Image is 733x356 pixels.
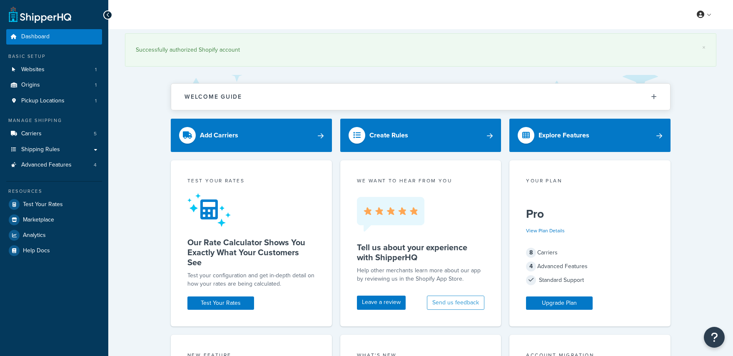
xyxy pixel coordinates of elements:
[187,237,315,267] h5: Our Rate Calculator Shows You Exactly What Your Customers See
[187,177,315,187] div: Test your rates
[704,327,725,348] button: Open Resource Center
[526,261,654,272] div: Advanced Features
[23,201,63,208] span: Test Your Rates
[21,162,72,169] span: Advanced Features
[526,296,593,310] a: Upgrade Plan
[95,66,97,73] span: 1
[23,232,46,239] span: Analytics
[6,126,102,142] a: Carriers5
[6,77,102,93] a: Origins1
[526,248,536,258] span: 8
[6,157,102,173] a: Advanced Features4
[6,142,102,157] a: Shipping Rules
[539,129,589,141] div: Explore Features
[526,177,654,187] div: Your Plan
[526,274,654,286] div: Standard Support
[21,146,60,153] span: Shipping Rules
[6,53,102,60] div: Basic Setup
[340,119,501,152] a: Create Rules
[357,177,485,184] p: we want to hear from you
[369,129,408,141] div: Create Rules
[6,126,102,142] li: Carriers
[6,93,102,109] li: Pickup Locations
[6,77,102,93] li: Origins
[6,93,102,109] a: Pickup Locations1
[6,228,102,243] a: Analytics
[21,33,50,40] span: Dashboard
[6,62,102,77] li: Websites
[171,119,332,152] a: Add Carriers
[95,97,97,105] span: 1
[21,82,40,89] span: Origins
[526,227,565,234] a: View Plan Details
[526,247,654,259] div: Carriers
[357,266,485,283] p: Help other merchants learn more about our app by reviewing us in the Shopify App Store.
[21,66,45,73] span: Websites
[23,247,50,254] span: Help Docs
[357,296,406,310] a: Leave a review
[526,207,654,221] h5: Pro
[702,44,706,51] a: ×
[6,197,102,212] a: Test Your Rates
[21,130,42,137] span: Carriers
[6,117,102,124] div: Manage Shipping
[200,129,238,141] div: Add Carriers
[6,212,102,227] a: Marketplace
[94,162,97,169] span: 4
[6,29,102,45] a: Dashboard
[184,94,242,100] h2: Welcome Guide
[6,157,102,173] li: Advanced Features
[187,296,254,310] a: Test Your Rates
[171,84,670,110] button: Welcome Guide
[21,97,65,105] span: Pickup Locations
[23,217,54,224] span: Marketplace
[509,119,671,152] a: Explore Features
[136,44,706,56] div: Successfully authorized Shopify account
[6,62,102,77] a: Websites1
[427,296,484,310] button: Send us feedback
[94,130,97,137] span: 5
[357,242,485,262] h5: Tell us about your experience with ShipperHQ
[526,261,536,271] span: 4
[95,82,97,89] span: 1
[6,243,102,258] a: Help Docs
[187,271,315,288] div: Test your configuration and get in-depth detail on how your rates are being calculated.
[6,188,102,195] div: Resources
